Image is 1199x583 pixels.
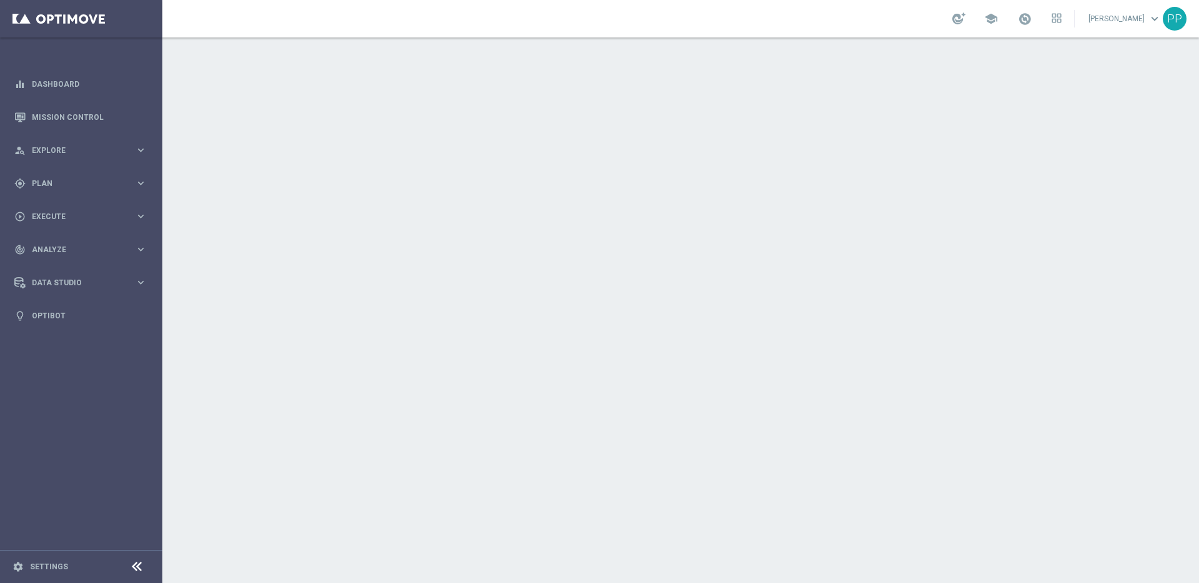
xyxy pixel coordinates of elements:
[14,299,147,332] div: Optibot
[14,145,135,156] div: Explore
[32,246,135,253] span: Analyze
[32,299,147,332] a: Optibot
[135,243,147,255] i: keyboard_arrow_right
[14,244,26,255] i: track_changes
[135,277,147,288] i: keyboard_arrow_right
[984,12,998,26] span: school
[1163,7,1187,31] div: PP
[14,245,147,255] button: track_changes Analyze keyboard_arrow_right
[32,100,147,134] a: Mission Control
[32,67,147,100] a: Dashboard
[14,311,147,321] button: lightbulb Optibot
[135,144,147,156] i: keyboard_arrow_right
[12,561,24,572] i: settings
[14,67,147,100] div: Dashboard
[14,211,135,222] div: Execute
[14,211,26,222] i: play_circle_outline
[32,213,135,220] span: Execute
[14,112,147,122] button: Mission Control
[14,79,26,90] i: equalizer
[14,310,26,321] i: lightbulb
[14,178,26,189] i: gps_fixed
[1087,9,1163,28] a: [PERSON_NAME]keyboard_arrow_down
[135,210,147,222] i: keyboard_arrow_right
[14,178,135,189] div: Plan
[135,177,147,189] i: keyboard_arrow_right
[1148,12,1162,26] span: keyboard_arrow_down
[30,563,68,571] a: Settings
[14,179,147,189] button: gps_fixed Plan keyboard_arrow_right
[32,279,135,287] span: Data Studio
[32,147,135,154] span: Explore
[14,145,147,155] button: person_search Explore keyboard_arrow_right
[14,277,135,288] div: Data Studio
[14,100,147,134] div: Mission Control
[14,278,147,288] button: Data Studio keyboard_arrow_right
[14,212,147,222] button: play_circle_outline Execute keyboard_arrow_right
[14,244,135,255] div: Analyze
[14,145,26,156] i: person_search
[14,79,147,89] button: equalizer Dashboard
[32,180,135,187] span: Plan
